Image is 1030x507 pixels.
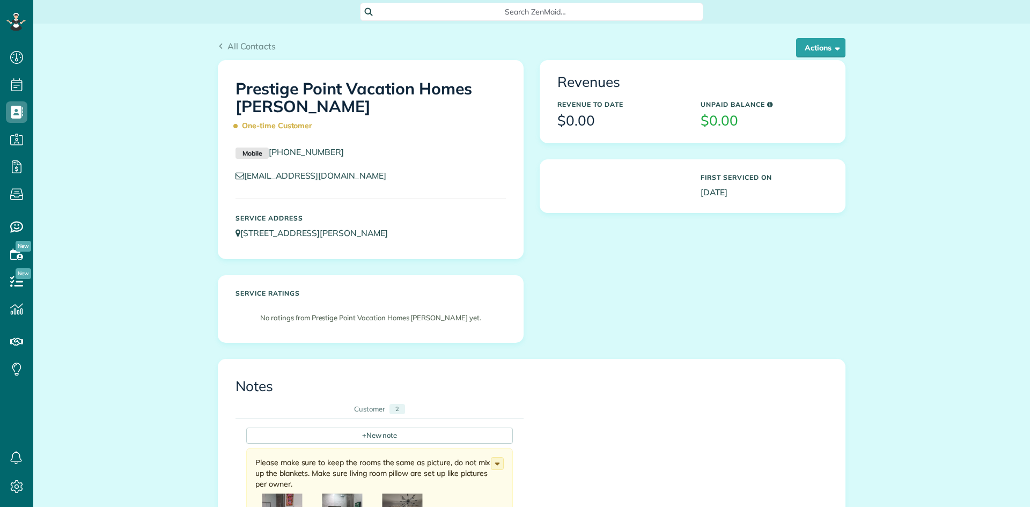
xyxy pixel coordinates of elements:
h5: Service Address [236,215,506,222]
p: No ratings from Prestige Point Vacation Homes [PERSON_NAME] yet. [241,313,501,323]
h5: First Serviced On [701,174,828,181]
h3: $0.00 [557,113,685,129]
span: New [16,241,31,252]
div: 2 [389,404,405,414]
h1: Prestige Point Vacation Homes [PERSON_NAME] [236,80,506,135]
div: New note [246,428,513,444]
button: Actions [796,38,845,57]
p: [DATE] [701,186,828,199]
span: + [362,430,366,440]
h3: $0.00 [701,113,828,129]
a: [EMAIL_ADDRESS][DOMAIN_NAME] [236,170,396,181]
h5: Unpaid Balance [701,101,828,108]
a: Mobile[PHONE_NUMBER] [236,146,344,157]
h5: Revenue to Date [557,101,685,108]
small: Mobile [236,148,269,159]
div: Customer [354,404,385,414]
a: All Contacts [218,40,276,53]
span: New [16,268,31,279]
h3: Notes [236,379,828,394]
span: One-time Customer [236,116,317,135]
span: All Contacts [227,41,276,52]
h5: Service ratings [236,290,506,297]
a: [STREET_ADDRESS][PERSON_NAME] [236,227,398,238]
h3: Revenues [557,75,828,90]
